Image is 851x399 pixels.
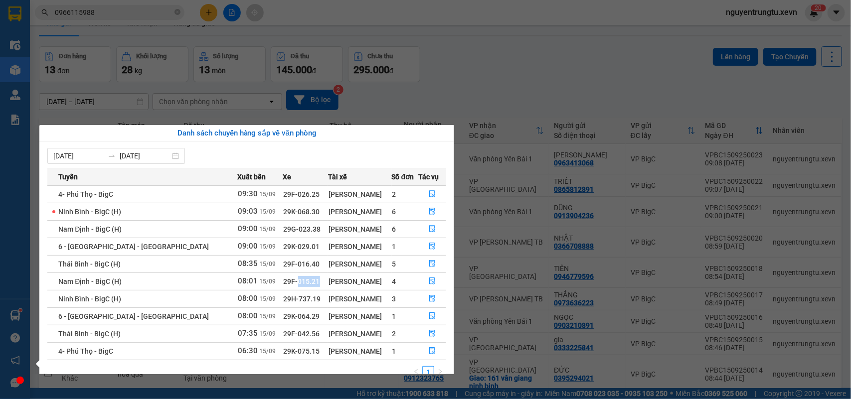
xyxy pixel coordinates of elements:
[238,329,258,338] span: 07:35
[429,277,436,285] span: file-done
[284,330,320,338] span: 29F-042.56
[419,291,446,307] button: file-done
[392,260,396,268] span: 5
[259,208,276,215] span: 15/09
[259,261,276,267] span: 15/09
[423,367,434,378] a: 1
[58,243,209,251] span: 6 - [GEOGRAPHIC_DATA] - [GEOGRAPHIC_DATA]
[429,225,436,233] span: file-done
[392,208,396,216] span: 6
[58,190,113,198] span: 4- Phú Thọ - BigC
[238,259,258,268] span: 08:35
[237,171,266,182] span: Xuất bến
[284,190,320,198] span: 29F-026.25
[284,295,321,303] span: 29H-737.19
[58,347,113,355] span: 4- Phú Thọ - BigC
[392,243,396,251] span: 1
[259,278,276,285] span: 15/09
[429,190,436,198] span: file-done
[284,277,320,285] span: 29F-015.21
[329,259,391,269] div: [PERSON_NAME]
[328,171,347,182] span: Tài xế
[392,347,396,355] span: 1
[53,150,104,161] input: Từ ngày
[419,326,446,342] button: file-done
[429,208,436,216] span: file-done
[429,243,436,251] span: file-done
[329,311,391,322] div: [PERSON_NAME]
[238,224,258,233] span: 09:00
[284,243,320,251] span: 29K-029.01
[238,189,258,198] span: 09:30
[419,221,446,237] button: file-done
[108,152,116,160] span: to
[392,312,396,320] span: 1
[410,366,422,378] button: left
[429,347,436,355] span: file-done
[329,346,391,357] div: [PERSON_NAME]
[58,171,78,182] span: Tuyến
[434,366,446,378] button: right
[329,189,391,200] div: [PERSON_NAME]
[284,225,321,233] span: 29G-023.38
[434,366,446,378] li: Next Page
[58,330,121,338] span: Thái Bình - BigC (H)
[259,191,276,198] span: 15/09
[259,330,276,337] span: 15/09
[410,366,422,378] li: Previous Page
[259,313,276,320] span: 15/09
[238,294,258,303] span: 08:00
[259,295,276,302] span: 15/09
[58,295,121,303] span: Ninh Bình - BigC (H)
[392,277,396,285] span: 4
[238,276,258,285] span: 08:01
[58,277,122,285] span: Nam Định - BigC (H)
[108,152,116,160] span: swap-right
[284,347,320,355] span: 29K-075.15
[238,346,258,355] span: 06:30
[284,208,320,216] span: 29K-068.30
[47,128,446,139] div: Danh sách chuyến hàng sắp về văn phòng
[238,207,258,216] span: 09:03
[329,224,391,235] div: [PERSON_NAME]
[429,330,436,338] span: file-done
[418,171,439,182] span: Tác vụ
[419,256,446,272] button: file-done
[259,226,276,233] span: 15/09
[392,295,396,303] span: 3
[120,150,170,161] input: Đến ngày
[429,295,436,303] span: file-done
[259,243,276,250] span: 15/09
[437,369,443,375] span: right
[329,293,391,304] div: [PERSON_NAME]
[238,242,258,251] span: 09:00
[238,311,258,320] span: 08:00
[413,369,419,375] span: left
[429,312,436,320] span: file-done
[329,241,391,252] div: [PERSON_NAME]
[419,239,446,255] button: file-done
[58,312,209,320] span: 6 - [GEOGRAPHIC_DATA] - [GEOGRAPHIC_DATA]
[392,225,396,233] span: 6
[58,208,121,216] span: Ninh Bình - BigC (H)
[284,260,320,268] span: 29F-016.40
[392,190,396,198] span: 2
[329,206,391,217] div: [PERSON_NAME]
[58,225,122,233] span: Nam Định - BigC (H)
[392,171,414,182] span: Số đơn
[329,276,391,287] div: [PERSON_NAME]
[429,260,436,268] span: file-done
[419,308,446,324] button: file-done
[419,273,446,289] button: file-done
[419,204,446,220] button: file-done
[392,330,396,338] span: 2
[422,366,434,378] li: 1
[284,312,320,320] span: 29K-064.29
[419,186,446,202] button: file-done
[58,260,121,268] span: Thái Bình - BigC (H)
[283,171,292,182] span: Xe
[259,348,276,355] span: 15/09
[329,328,391,339] div: [PERSON_NAME]
[419,343,446,359] button: file-done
